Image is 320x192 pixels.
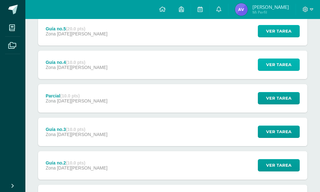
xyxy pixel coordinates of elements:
[46,65,56,70] span: Zona
[66,127,85,132] strong: (10.0 pts)
[235,3,248,16] img: ecc667eb956bbaa3bd722bb9066bdf4d.png
[66,160,85,165] strong: (10.0 pts)
[60,93,80,98] strong: (10.0 pts)
[57,31,108,36] span: [DATE][PERSON_NAME]
[266,25,291,37] span: Ver tarea
[266,159,291,171] span: Ver tarea
[252,9,289,15] span: Mi Perfil
[252,4,289,10] span: [PERSON_NAME]
[46,160,108,165] div: Guía no.2
[258,59,300,71] button: Ver tarea
[46,31,56,36] span: Zona
[258,159,300,171] button: Ver tarea
[46,132,56,137] span: Zona
[46,165,56,170] span: Zona
[46,98,56,103] span: Zona
[258,25,300,37] button: Ver tarea
[66,26,85,31] strong: (20.0 pts)
[46,93,108,98] div: Parcial
[266,59,291,71] span: Ver tarea
[258,92,300,104] button: Ver tarea
[258,126,300,138] button: Ver tarea
[57,65,108,70] span: [DATE][PERSON_NAME]
[57,165,108,170] span: [DATE][PERSON_NAME]
[46,60,108,65] div: Guía no.4
[57,98,108,103] span: [DATE][PERSON_NAME]
[266,126,291,138] span: Ver tarea
[46,26,108,31] div: Guía no.5
[266,92,291,104] span: Ver tarea
[66,60,85,65] strong: (10.0 pts)
[57,132,108,137] span: [DATE][PERSON_NAME]
[46,127,108,132] div: Guía no.3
